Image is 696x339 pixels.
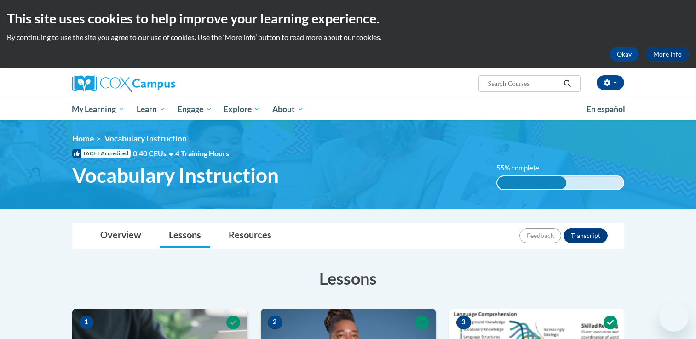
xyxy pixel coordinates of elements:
[224,104,260,115] span: Explore
[72,149,131,158] span: IACET Accredited
[268,316,282,329] span: 2
[597,75,624,90] button: Account Settings
[7,9,689,28] h2: This site uses cookies to help improve your learning experience.
[519,228,561,243] button: Feedback
[178,104,212,115] span: Engage
[564,228,608,243] button: Transcript
[104,134,187,143] span: Vocabulary Instruction
[7,32,689,42] p: By continuing to use the site you agree to our use of cookies. Use the ‘More info’ button to read...
[610,47,639,62] button: Okay
[72,104,125,115] span: My Learning
[496,163,549,173] label: 55% complete
[131,99,172,120] a: Learn
[72,75,247,92] a: Cox Campus
[72,267,624,290] h3: Lessons
[659,302,689,332] iframe: Button to launch messaging window
[266,99,310,120] a: About
[72,75,175,92] img: Cox Campus
[172,99,218,120] a: Engage
[133,148,175,158] span: 0.40 CEUs
[497,176,566,189] div: 55% complete
[160,224,210,248] a: Lessons
[218,99,266,120] a: Explore
[72,163,279,187] span: Vocabulary Instruction
[72,134,94,143] a: Home
[175,149,229,158] span: 4 Training Hours
[587,104,625,114] span: En español
[272,104,304,115] span: About
[79,316,94,329] span: 1
[169,149,173,158] span: •
[560,78,574,89] button: Search
[646,47,689,62] a: More Info
[91,224,150,248] a: Overview
[137,104,166,115] span: Learn
[58,99,638,120] div: Main menu
[581,100,631,119] a: En español
[219,224,281,248] a: Resources
[66,99,131,120] a: My Learning
[487,78,560,89] input: Search Courses
[456,316,471,329] span: 3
